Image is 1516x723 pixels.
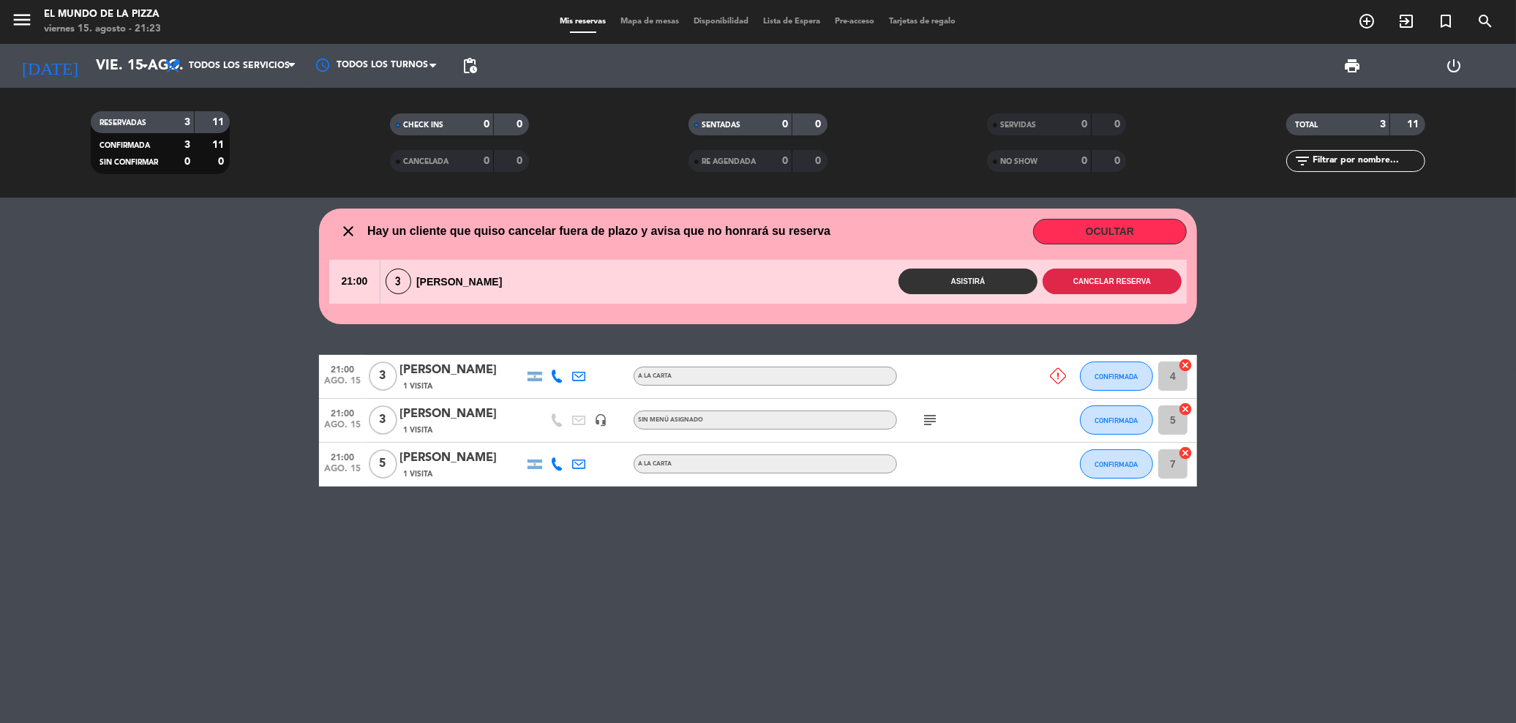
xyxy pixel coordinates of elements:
span: Hay un cliente que quiso cancelar fuera de plazo y avisa que no honrará su reserva [367,222,830,241]
span: Lista de Espera [757,18,828,26]
strong: 11 [1407,119,1422,130]
span: CHECK INS [403,121,443,129]
span: 3 [386,269,411,294]
span: SERVIDAS [1000,121,1036,129]
strong: 0 [1081,156,1087,166]
div: LOG OUT [1403,44,1506,88]
span: Sin menú asignado [638,417,703,423]
i: headset_mic [594,413,607,427]
i: turned_in_not [1437,12,1455,30]
span: ago. 15 [324,420,361,437]
span: print [1343,57,1361,75]
span: CONFIRMADA [1095,460,1138,468]
span: Todos los servicios [189,61,290,71]
strong: 11 [212,117,227,127]
span: 21:00 [324,360,361,377]
i: cancel [1178,402,1193,416]
i: subject [921,411,939,429]
i: search [1476,12,1494,30]
button: menu [11,9,33,36]
span: 1 Visita [403,468,432,480]
span: 21:00 [324,404,361,421]
span: NO SHOW [1000,158,1037,165]
span: 21:00 [329,260,380,304]
button: CONFIRMADA [1080,449,1153,479]
span: Tarjetas de regalo [882,18,964,26]
span: A LA CARTA [638,461,672,467]
div: El Mundo de la Pizza [44,7,161,22]
strong: 11 [212,140,227,150]
strong: 0 [782,119,788,130]
span: RESERVADAS [100,119,146,127]
div: viernes 15. agosto - 21:23 [44,22,161,37]
button: Cancelar reserva [1043,269,1182,294]
div: [PERSON_NAME] [399,361,524,380]
strong: 0 [484,119,489,130]
i: exit_to_app [1397,12,1415,30]
strong: 0 [782,156,788,166]
span: 21:00 [324,448,361,465]
span: CANCELADA [403,158,449,165]
button: CONFIRMADA [1080,405,1153,435]
strong: 3 [1380,119,1386,130]
span: A LA CARTA [638,373,672,379]
span: ago. 15 [324,464,361,481]
strong: 0 [184,157,190,167]
button: OCULTAR [1033,219,1187,244]
strong: 3 [184,117,190,127]
strong: 0 [816,156,825,166]
span: 5 [369,449,397,479]
button: CONFIRMADA [1080,361,1153,391]
strong: 3 [184,140,190,150]
strong: 0 [218,157,227,167]
strong: 0 [484,156,489,166]
i: arrow_drop_down [136,57,154,75]
div: [PERSON_NAME] [380,269,515,294]
span: ago. 15 [324,376,361,393]
span: SIN CONFIRMAR [100,159,158,166]
span: 3 [369,361,397,391]
strong: 0 [1081,119,1087,130]
span: pending_actions [461,57,479,75]
div: [PERSON_NAME] [399,449,524,468]
span: 1 Visita [403,381,432,392]
span: 1 Visita [403,424,432,436]
strong: 0 [517,119,525,130]
span: TOTAL [1295,121,1318,129]
span: SENTADAS [702,121,740,129]
i: close [339,222,357,240]
span: RE AGENDADA [702,158,756,165]
div: [PERSON_NAME] [399,405,524,424]
span: Pre-acceso [828,18,882,26]
i: add_circle_outline [1358,12,1376,30]
span: Disponibilidad [687,18,757,26]
span: Mapa de mesas [614,18,687,26]
i: power_settings_new [1445,57,1463,75]
span: CONFIRMADA [1095,416,1138,424]
strong: 0 [816,119,825,130]
span: Mis reservas [553,18,614,26]
span: CONFIRMADA [1095,372,1138,381]
span: 3 [369,405,397,435]
i: menu [11,9,33,31]
strong: 0 [517,156,525,166]
button: Asistirá [898,269,1037,294]
i: cancel [1178,358,1193,372]
strong: 0 [1114,156,1123,166]
i: filter_list [1294,152,1311,170]
input: Filtrar por nombre... [1311,153,1425,169]
i: cancel [1178,446,1193,460]
i: [DATE] [11,50,89,82]
span: CONFIRMADA [100,142,150,149]
strong: 0 [1114,119,1123,130]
